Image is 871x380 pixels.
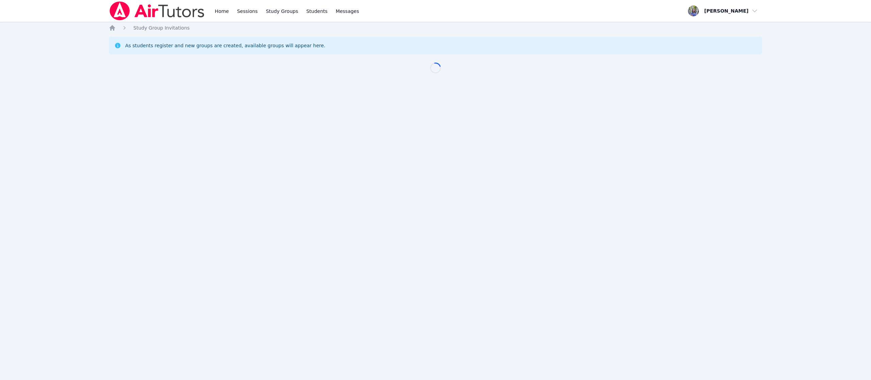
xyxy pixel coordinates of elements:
[133,25,190,31] span: Study Group Invitations
[336,8,359,15] span: Messages
[133,24,190,31] a: Study Group Invitations
[109,24,762,31] nav: Breadcrumb
[125,42,325,49] div: As students register and new groups are created, available groups will appear here.
[109,1,205,20] img: Air Tutors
